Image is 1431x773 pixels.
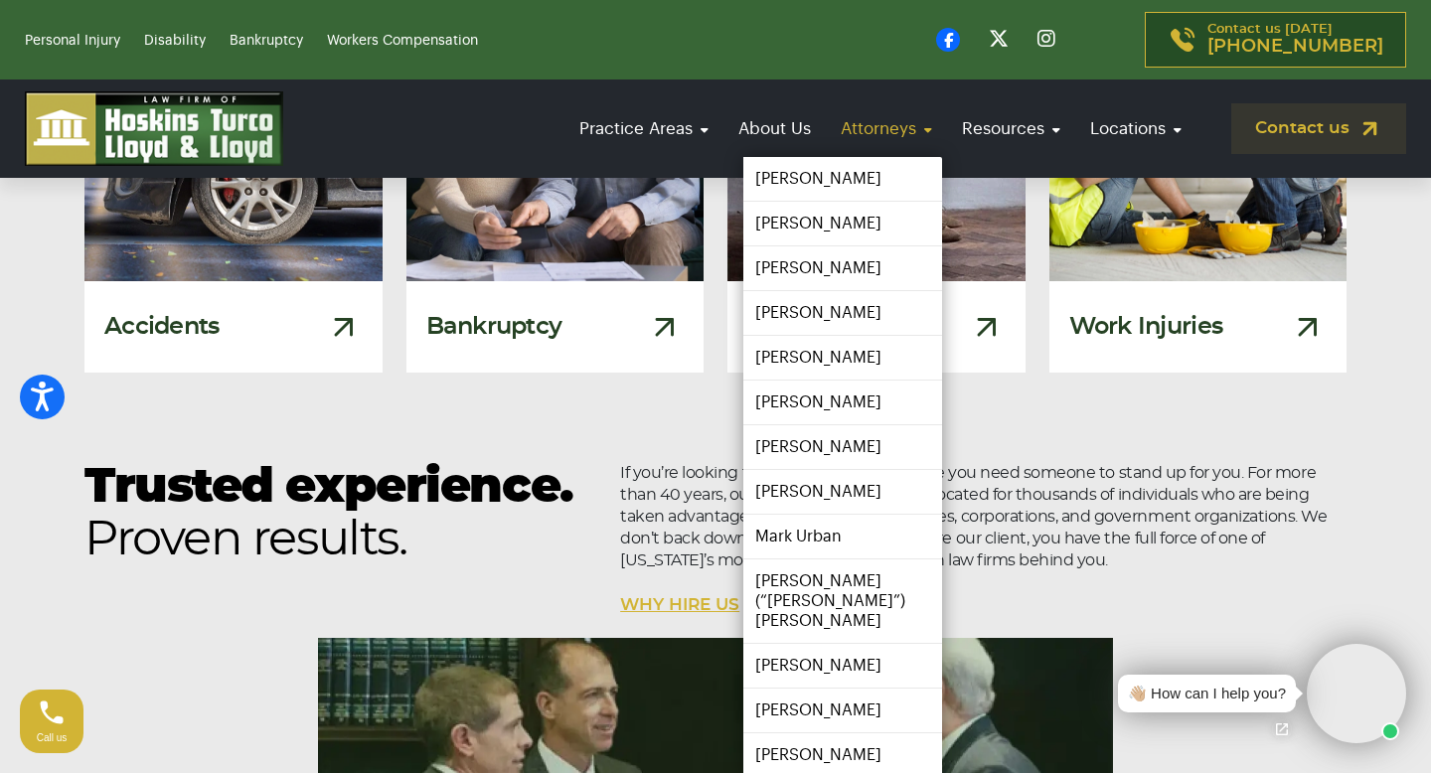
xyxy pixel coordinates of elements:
a: [PERSON_NAME] [743,689,942,732]
a: [PERSON_NAME] [743,381,942,424]
a: About Us [728,100,821,157]
a: WHY HIRE US [620,593,772,618]
h2: Trusted experience. [84,462,596,567]
span: Call us [37,732,68,743]
a: [PERSON_NAME] [743,202,942,245]
p: Contact us [DATE] [1207,23,1383,57]
h3: Work Injuries [1069,314,1223,341]
a: Open chat [1261,708,1303,750]
a: Mark Urban [743,515,942,558]
a: Attorneys [831,100,942,157]
a: Resources [952,100,1070,157]
a: Practice Areas [569,100,718,157]
a: [PERSON_NAME] [743,246,942,290]
div: 👋🏼 How can I help you? [1128,683,1286,705]
a: Contact us [1231,103,1406,154]
a: [PERSON_NAME] [743,157,942,201]
span: Proven results. [84,515,596,567]
p: If you’re looking for an attorney, it’s because you need someone to stand up for you. For more th... [620,462,1347,618]
img: logo [25,91,283,166]
a: [PERSON_NAME] [743,336,942,380]
a: Personal Injury [25,34,120,48]
span: [PHONE_NUMBER] [1207,37,1383,57]
a: [PERSON_NAME] (“[PERSON_NAME]”) [PERSON_NAME] [743,559,942,643]
a: [PERSON_NAME] [743,291,942,335]
a: Locations [1080,100,1192,157]
a: [PERSON_NAME] [743,470,942,514]
a: [PERSON_NAME] [743,425,942,469]
a: Contact us [DATE][PHONE_NUMBER] [1145,12,1406,68]
a: [PERSON_NAME] [743,644,942,688]
h3: Accidents [104,314,220,341]
h3: Bankruptcy [426,314,562,341]
a: Disability [144,34,206,48]
a: Workers Compensation [327,34,478,48]
a: Bankruptcy [230,34,303,48]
